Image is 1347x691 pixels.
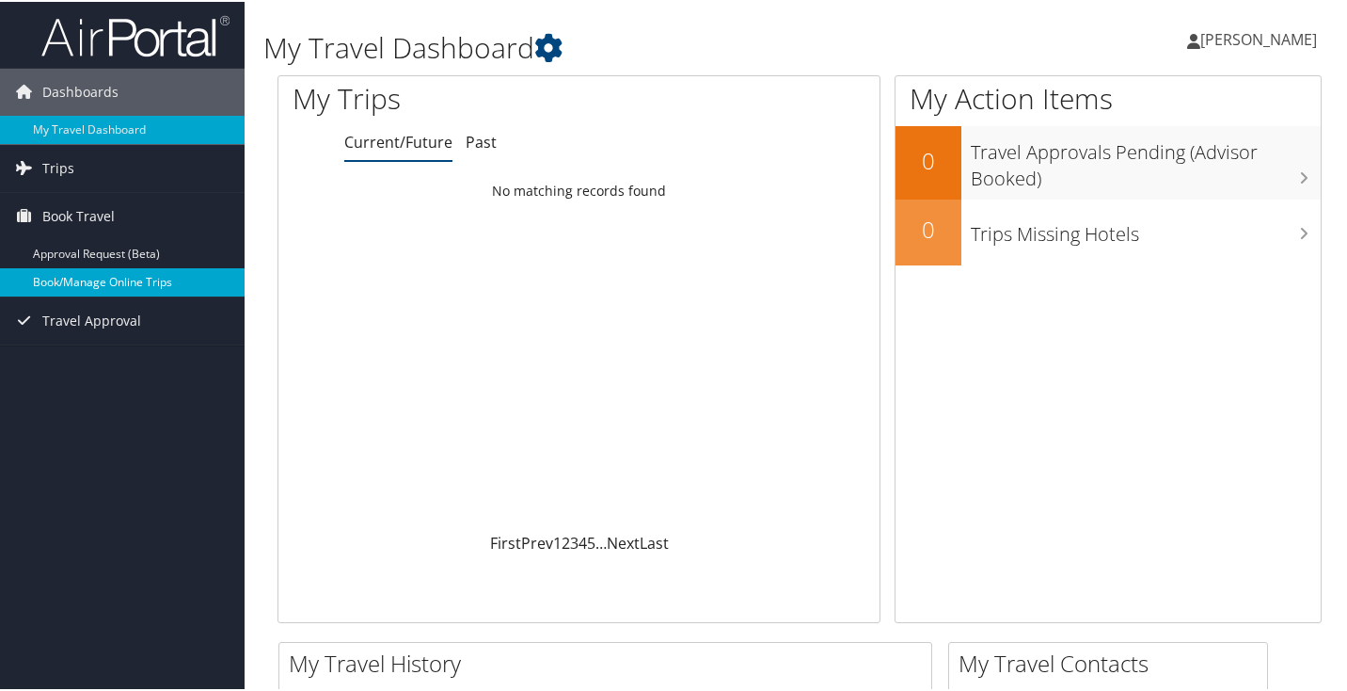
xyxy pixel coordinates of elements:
a: 5 [587,531,595,552]
h1: My Trips [293,77,615,117]
a: 4 [578,531,587,552]
a: 3 [570,531,578,552]
a: Next [607,531,640,552]
span: [PERSON_NAME] [1200,27,1317,48]
span: Book Travel [42,191,115,238]
img: airportal-logo.png [41,12,230,56]
span: Dashboards [42,67,119,114]
a: 0Travel Approvals Pending (Advisor Booked) [895,124,1321,197]
span: Trips [42,143,74,190]
a: 2 [562,531,570,552]
a: Past [466,130,497,151]
h3: Trips Missing Hotels [971,210,1321,246]
span: Travel Approval [42,296,141,343]
a: First [490,531,521,552]
a: 1 [553,531,562,552]
h2: 0 [895,143,961,175]
a: Current/Future [344,130,452,151]
a: Last [640,531,669,552]
h1: My Travel Dashboard [263,26,978,66]
a: 0Trips Missing Hotels [895,198,1321,264]
span: … [595,531,607,552]
h3: Travel Approvals Pending (Advisor Booked) [971,128,1321,190]
h2: My Travel History [289,646,931,678]
h2: My Travel Contacts [959,646,1267,678]
a: Prev [521,531,553,552]
h2: 0 [895,212,961,244]
a: [PERSON_NAME] [1187,9,1336,66]
td: No matching records found [278,172,880,206]
h1: My Action Items [895,77,1321,117]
